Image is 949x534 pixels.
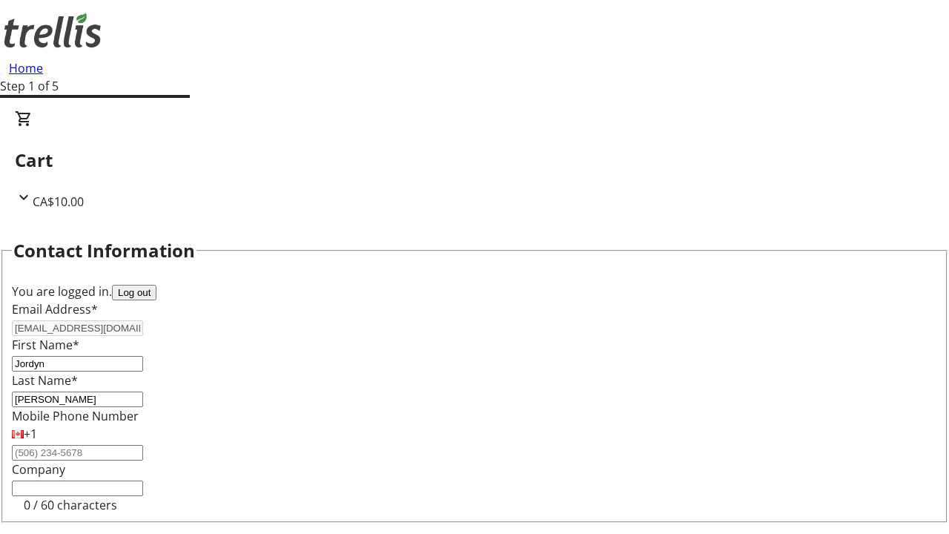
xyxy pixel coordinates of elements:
label: Mobile Phone Number [12,408,139,424]
h2: Contact Information [13,237,195,264]
label: Email Address* [12,301,98,317]
input: (506) 234-5678 [12,445,143,461]
label: Last Name* [12,372,78,389]
div: You are logged in. [12,283,937,300]
h2: Cart [15,147,934,174]
div: CartCA$10.00 [15,110,934,211]
label: First Name* [12,337,79,353]
label: Company [12,461,65,478]
button: Log out [112,285,156,300]
tr-character-limit: 0 / 60 characters [24,497,117,513]
span: CA$10.00 [33,194,84,210]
